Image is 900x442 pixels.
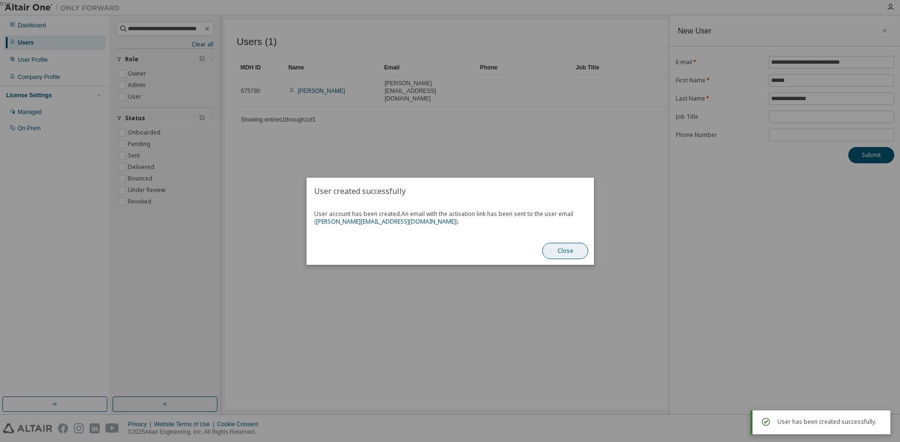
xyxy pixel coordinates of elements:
[314,210,573,226] span: An email with the activation link has been sent to the user email ( ).
[314,210,586,226] span: User account has been created.
[316,217,456,226] a: [PERSON_NAME][EMAIL_ADDRESS][DOMAIN_NAME]
[307,178,594,204] h2: User created successfully
[777,416,883,428] div: User has been created successfully.
[542,243,588,259] button: Close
